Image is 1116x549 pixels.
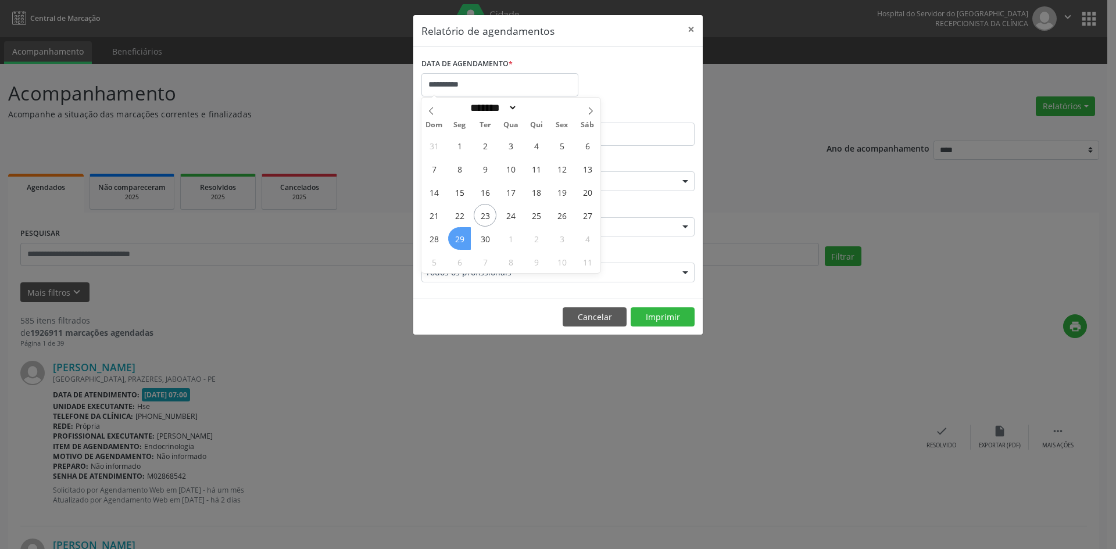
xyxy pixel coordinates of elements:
span: Setembro 5, 2025 [550,134,573,157]
span: Setembro 27, 2025 [576,204,599,227]
span: Setembro 28, 2025 [423,227,445,250]
span: Sex [549,121,575,129]
span: Setembro 6, 2025 [576,134,599,157]
span: Setembro 15, 2025 [448,181,471,203]
span: Agosto 31, 2025 [423,134,445,157]
button: Close [679,15,703,44]
span: Ter [473,121,498,129]
span: Setembro 30, 2025 [474,227,496,250]
span: Setembro 23, 2025 [474,204,496,227]
label: ATÉ [561,105,695,123]
h5: Relatório de agendamentos [421,23,555,38]
span: Outubro 6, 2025 [448,250,471,273]
span: Setembro 29, 2025 [448,227,471,250]
span: Setembro 18, 2025 [525,181,548,203]
span: Setembro 14, 2025 [423,181,445,203]
span: Outubro 10, 2025 [550,250,573,273]
span: Setembro 20, 2025 [576,181,599,203]
span: Setembro 26, 2025 [550,204,573,227]
span: Setembro 10, 2025 [499,157,522,180]
span: Setembro 9, 2025 [474,157,496,180]
span: Setembro 25, 2025 [525,204,548,227]
select: Month [466,102,517,114]
span: Outubro 4, 2025 [576,227,599,250]
span: Setembro 17, 2025 [499,181,522,203]
span: Setembro 3, 2025 [499,134,522,157]
span: Qua [498,121,524,129]
span: Setembro 12, 2025 [550,157,573,180]
span: Dom [421,121,447,129]
span: Outubro 7, 2025 [474,250,496,273]
span: Outubro 9, 2025 [525,250,548,273]
input: Year [517,102,556,114]
span: Outubro 3, 2025 [550,227,573,250]
span: Setembro 13, 2025 [576,157,599,180]
span: Setembro 22, 2025 [448,204,471,227]
button: Cancelar [563,307,627,327]
span: Outubro 1, 2025 [499,227,522,250]
button: Imprimir [631,307,695,327]
span: Setembro 7, 2025 [423,157,445,180]
span: Seg [447,121,473,129]
span: Setembro 11, 2025 [525,157,548,180]
span: Outubro 5, 2025 [423,250,445,273]
span: Setembro 19, 2025 [550,181,573,203]
span: Setembro 4, 2025 [525,134,548,157]
span: Outubro 11, 2025 [576,250,599,273]
label: DATA DE AGENDAMENTO [421,55,513,73]
span: Sáb [575,121,600,129]
span: Outubro 2, 2025 [525,227,548,250]
span: Setembro 16, 2025 [474,181,496,203]
span: Qui [524,121,549,129]
span: Setembro 8, 2025 [448,157,471,180]
span: Setembro 24, 2025 [499,204,522,227]
span: Setembro 21, 2025 [423,204,445,227]
span: Setembro 2, 2025 [474,134,496,157]
span: Setembro 1, 2025 [448,134,471,157]
span: Outubro 8, 2025 [499,250,522,273]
